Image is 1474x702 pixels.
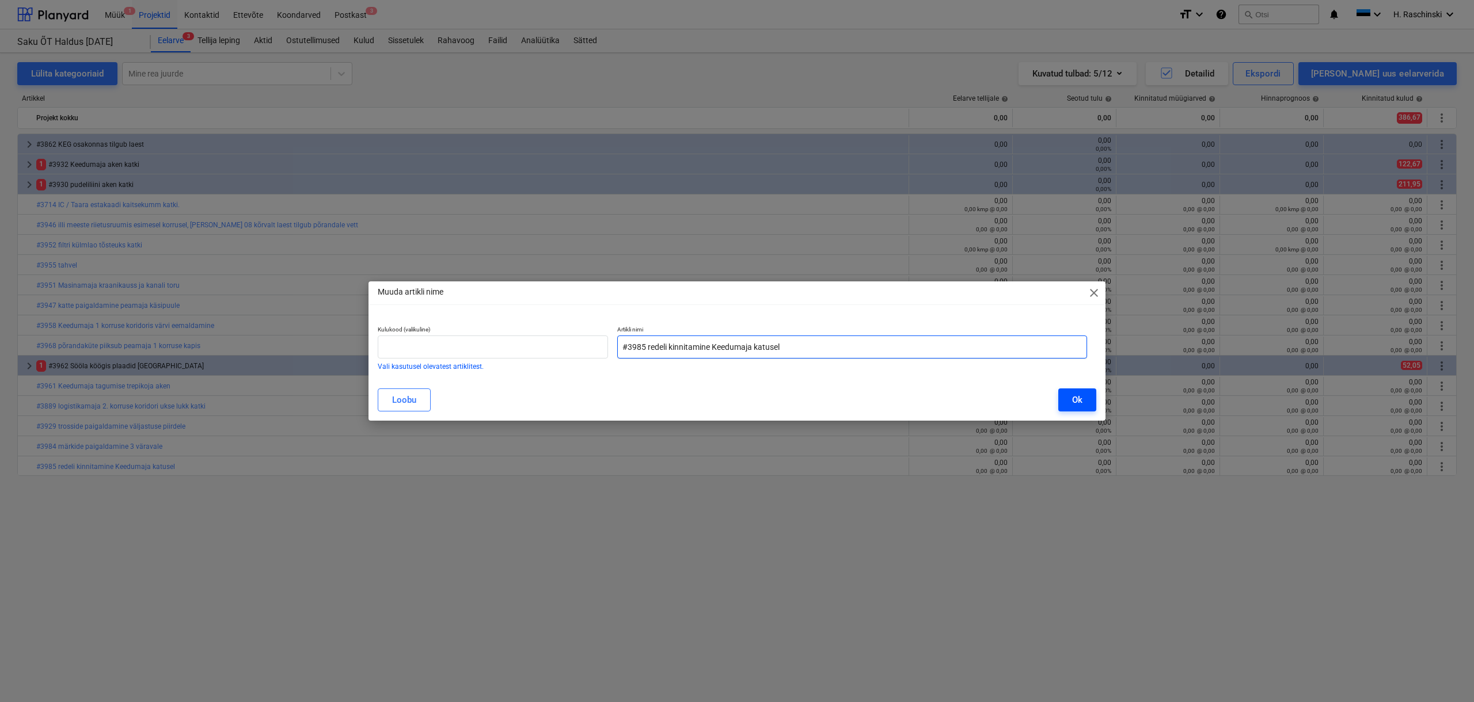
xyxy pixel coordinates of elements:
p: Muuda artikli nime [378,286,443,298]
span: close [1087,286,1101,300]
p: Kulukood (valikuline) [378,326,608,335]
button: Vali kasutusel olevatest artiklitest. [378,363,484,370]
div: Loobu [392,392,416,407]
button: Loobu [378,388,431,411]
p: Artikli nimi [617,326,1087,335]
div: Ok [1072,392,1082,407]
button: Ok [1058,388,1096,411]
